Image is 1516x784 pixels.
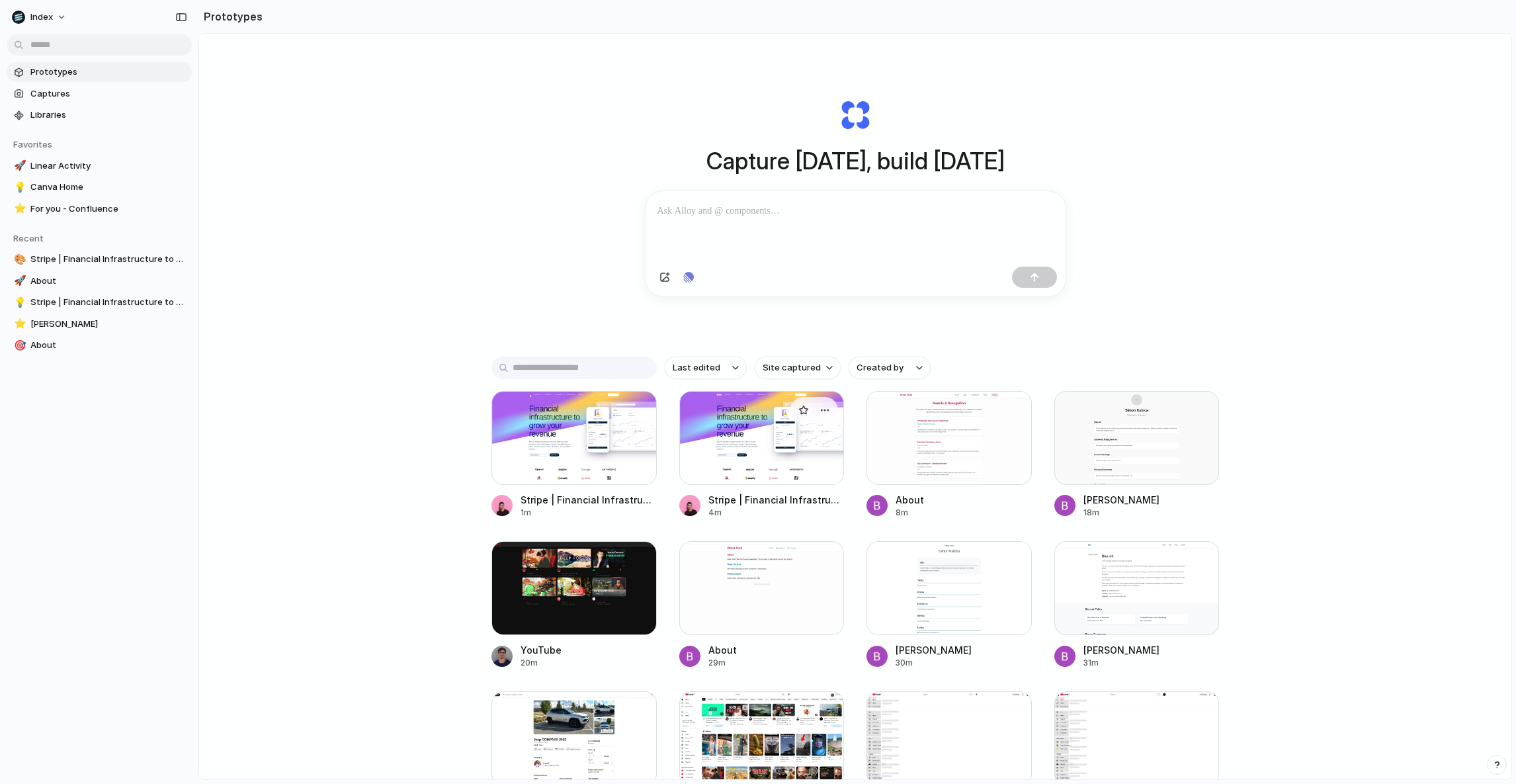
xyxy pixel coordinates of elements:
div: 8m [896,507,924,519]
div: ⭐ [14,201,23,216]
a: AboutAbout29m [679,541,845,669]
span: Prototypes [30,65,187,79]
div: [PERSON_NAME] [1083,643,1159,657]
a: YouTubeYouTube20m [491,541,657,669]
div: Stripe | Financial Infrastructure to Grow Your Revenue [521,493,657,507]
div: [PERSON_NAME] [1083,493,1159,507]
a: Prototypes [7,62,192,82]
div: YouTube [521,643,562,657]
a: Simon Kubica[PERSON_NAME]31m [1054,541,1220,669]
div: 💡 [14,180,23,195]
div: 🚀 [14,273,23,288]
a: Simon Kubica[PERSON_NAME]30m [866,541,1032,669]
span: Recent [13,233,44,243]
span: Libraries [30,109,187,122]
button: ⭐ [12,318,25,331]
div: 18m [1083,507,1159,519]
div: About [896,493,924,507]
div: 30m [896,657,972,669]
div: 💡 [14,295,23,310]
a: Captures [7,84,192,104]
div: 31m [1083,657,1159,669]
div: 4m [708,507,845,519]
a: ⭐[PERSON_NAME] [7,314,192,334]
a: 💡Stripe | Financial Infrastructure to Grow Your Revenue [7,292,192,312]
span: For you - Confluence [30,202,187,216]
div: 1m [521,507,657,519]
span: Canva Home [30,181,187,194]
span: [PERSON_NAME] [30,318,187,331]
span: Captures [30,87,187,101]
div: 🚀 [14,158,23,173]
span: About [30,275,187,288]
h2: Prototypes [198,9,263,24]
button: 💡 [12,296,25,309]
span: Created by [857,361,904,374]
span: Index [30,11,53,24]
div: About [708,643,737,657]
a: 🎯About [7,335,192,355]
span: Last edited [673,361,720,374]
div: Stripe | Financial Infrastructure to Grow Your Revenue [708,493,845,507]
a: 🚀About [7,271,192,291]
span: Linear Activity [30,159,187,173]
a: Stripe | Financial Infrastructure to Grow Your RevenueStripe | Financial Infrastructure to Grow Y... [679,391,845,519]
span: Stripe | Financial Infrastructure to Grow Your Revenue [30,296,187,309]
div: 29m [708,657,737,669]
a: Libraries [7,105,192,125]
button: 🎯 [12,339,25,352]
a: ⭐For you - Confluence [7,199,192,219]
button: Created by [849,357,931,379]
a: 💡Canva Home [7,177,192,197]
div: ⭐ [14,316,23,331]
button: ⭐ [12,202,25,216]
button: Index [7,7,73,28]
a: Stripe | Financial Infrastructure to Grow Your RevenueStripe | Financial Infrastructure to Grow Y... [491,391,657,519]
a: Simon Kubica[PERSON_NAME]18m [1054,391,1220,519]
a: 🚀Linear Activity [7,156,192,176]
button: Site captured [755,357,841,379]
button: Last edited [665,357,747,379]
button: 🎨 [12,253,25,266]
span: Favorites [13,139,52,150]
button: 💡 [12,181,25,194]
div: 🎨 [14,252,23,267]
h1: Capture [DATE], build [DATE] [706,144,1005,179]
a: AboutAbout8m [866,391,1032,519]
div: 20m [521,657,562,669]
button: 🚀 [12,275,25,288]
a: 🎨Stripe | Financial Infrastructure to Grow Your Revenue [7,249,192,269]
button: 🚀 [12,159,25,173]
span: Stripe | Financial Infrastructure to Grow Your Revenue [30,253,187,266]
span: Site captured [763,361,821,374]
div: 🎯 [14,338,23,353]
div: [PERSON_NAME] [896,643,972,657]
span: About [30,339,187,352]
